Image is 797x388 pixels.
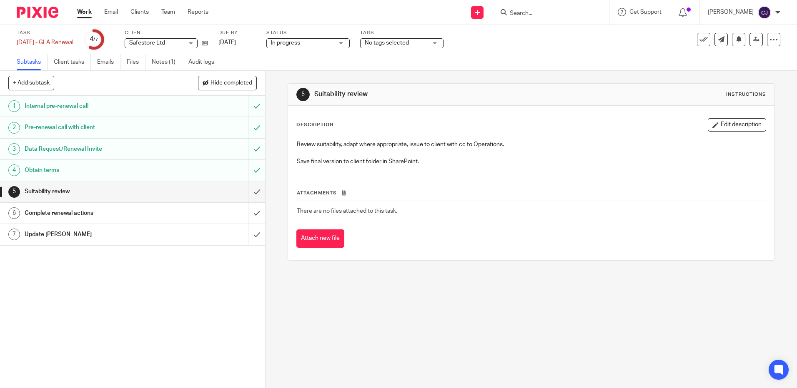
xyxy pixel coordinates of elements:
label: Client [125,30,208,36]
div: 6 [8,207,20,219]
span: Safestore Ltd [129,40,165,46]
p: Save final version to client folder in SharePoint. [297,157,765,166]
button: Edit description [708,118,766,132]
a: Email [104,8,118,16]
div: 2 [8,122,20,134]
a: Files [127,54,145,70]
a: Team [161,8,175,16]
div: 4 [90,35,98,44]
a: Work [77,8,92,16]
a: Reports [188,8,208,16]
h1: Suitability review [25,185,168,198]
label: Status [266,30,350,36]
button: Attach new file [296,229,344,248]
label: Task [17,30,73,36]
a: Emails [97,54,120,70]
button: + Add subtask [8,76,54,90]
a: Notes (1) [152,54,182,70]
div: 4 [8,164,20,176]
a: Subtasks [17,54,48,70]
div: [DATE] - GLA Renewal [17,38,73,47]
span: In progress [271,40,300,46]
div: 1 [8,100,20,112]
label: Due by [218,30,256,36]
h1: Obtain terms [25,164,168,177]
a: Clients [130,8,149,16]
span: [DATE] [218,40,236,45]
img: svg%3E [758,6,771,19]
h1: Complete renewal actions [25,207,168,219]
input: Search [509,10,584,17]
div: Instructions [726,91,766,98]
h1: Suitability review [314,90,549,99]
a: Client tasks [54,54,91,70]
span: Get Support [629,9,662,15]
div: 7 [8,229,20,240]
div: 3 [8,143,20,155]
h1: Data Request/Renewal Invite [25,143,168,155]
button: Hide completed [198,76,257,90]
h1: Pre-renewal call with client [25,121,168,134]
p: Review suitability, adapt where appropriate, issue to client with cc to Operations. [297,140,765,149]
h1: Update [PERSON_NAME] [25,228,168,241]
a: Audit logs [188,54,221,70]
small: /7 [93,37,98,42]
span: Hide completed [211,80,252,87]
p: [PERSON_NAME] [708,8,754,16]
span: No tags selected [365,40,409,46]
div: 1/7/25 - GLA Renewal [17,38,73,47]
label: Tags [360,30,444,36]
span: There are no files attached to this task. [297,208,397,214]
img: Pixie [17,7,58,18]
span: Attachments [297,191,337,195]
p: Description [296,122,333,128]
div: 5 [8,186,20,198]
div: 5 [296,88,310,101]
h1: Internal pre-renewal call [25,100,168,112]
